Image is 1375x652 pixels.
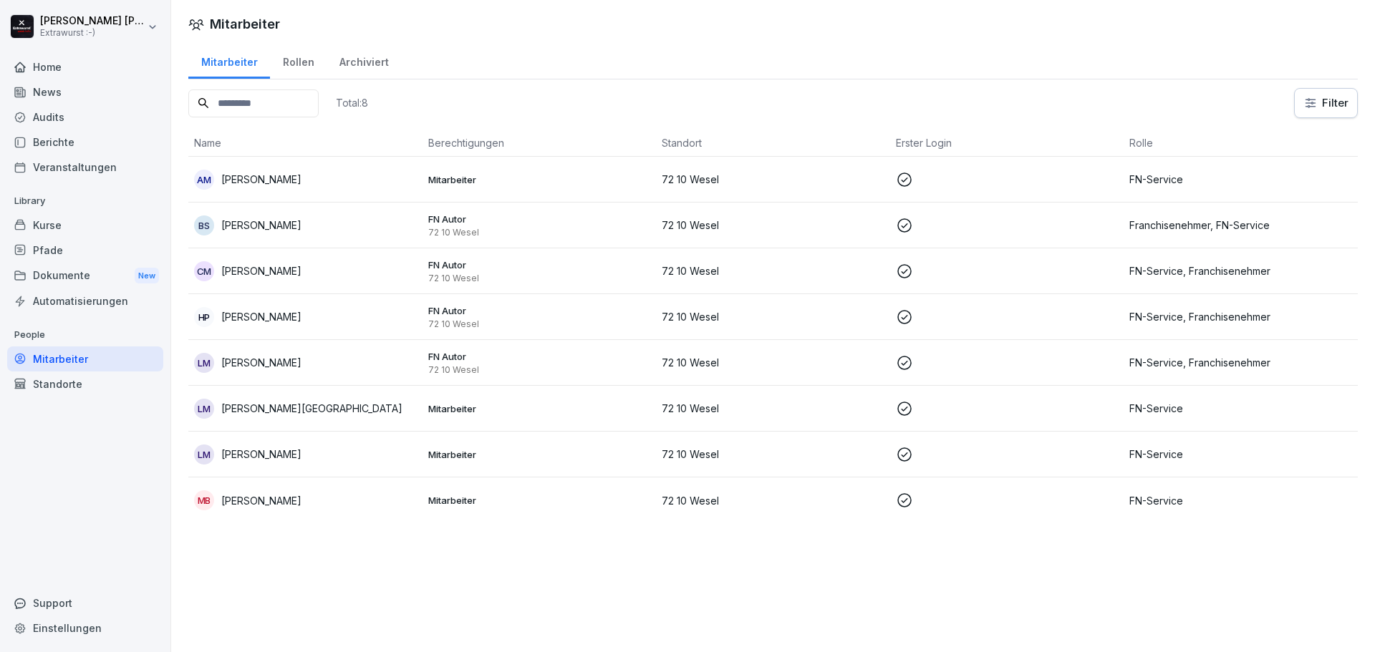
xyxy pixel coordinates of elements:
[194,307,214,327] div: HP
[662,172,884,187] p: 72 10 Wesel
[194,399,214,419] div: LM
[1129,493,1352,508] p: FN-Service
[662,447,884,462] p: 72 10 Wesel
[221,172,301,187] p: [PERSON_NAME]
[428,448,651,461] p: Mitarbeiter
[7,130,163,155] a: Berichte
[194,170,214,190] div: AM
[7,54,163,79] a: Home
[890,130,1124,157] th: Erster Login
[1129,401,1352,416] p: FN-Service
[188,42,270,79] a: Mitarbeiter
[7,590,163,615] div: Support
[270,42,327,79] a: Rollen
[1129,218,1352,233] p: Franchisenehmer, FN-Service
[7,238,163,263] a: Pfade
[7,615,163,641] a: Einstellungen
[428,350,651,363] p: FN Autor
[194,215,214,235] div: BS
[1129,355,1352,370] p: FN-Service, Franchisenehmer
[7,190,163,213] p: Library
[221,309,301,324] p: [PERSON_NAME]
[40,15,145,27] p: [PERSON_NAME] [PERSON_NAME]
[662,218,884,233] p: 72 10 Wesel
[135,268,159,284] div: New
[7,263,163,289] div: Dokumente
[428,213,651,225] p: FN Autor
[656,130,890,157] th: Standort
[1129,263,1352,278] p: FN-Service, Franchisenehmer
[194,261,214,281] div: CM
[221,263,301,278] p: [PERSON_NAME]
[1124,130,1358,157] th: Rolle
[662,263,884,278] p: 72 10 Wesel
[1129,447,1352,462] p: FN-Service
[428,173,651,186] p: Mitarbeiter
[428,364,651,376] p: 72 10 Wesel
[336,96,368,110] p: Total: 8
[1303,96,1349,110] div: Filter
[428,318,651,330] p: 72 10 Wesel
[188,130,423,157] th: Name
[423,130,657,157] th: Berechtigungen
[194,444,214,464] div: LM
[1129,309,1352,324] p: FN-Service, Franchisenehmer
[221,355,301,370] p: [PERSON_NAME]
[194,353,214,373] div: LM
[428,402,651,415] p: Mitarbeiter
[7,155,163,180] a: Veranstaltungen
[7,104,163,130] a: Audits
[428,494,651,507] p: Mitarbeiter
[662,493,884,508] p: 72 10 Wesel
[7,323,163,346] p: People
[428,258,651,271] p: FN Autor
[221,447,301,462] p: [PERSON_NAME]
[7,263,163,289] a: DokumenteNew
[428,227,651,238] p: 72 10 Wesel
[221,218,301,233] p: [PERSON_NAME]
[7,213,163,238] a: Kurse
[662,355,884,370] p: 72 10 Wesel
[1295,89,1357,117] button: Filter
[221,493,301,508] p: [PERSON_NAME]
[210,14,280,34] h1: Mitarbeiter
[7,288,163,313] a: Automatisierungen
[327,42,401,79] a: Archiviert
[662,401,884,416] p: 72 10 Wesel
[7,79,163,104] a: News
[662,309,884,324] p: 72 10 Wesel
[7,346,163,371] a: Mitarbeiter
[40,28,145,38] p: Extrawurst :-)
[1129,172,1352,187] p: FN-Service
[221,401,402,416] p: [PERSON_NAME][GEOGRAPHIC_DATA]
[428,273,651,284] p: 72 10 Wesel
[194,490,214,510] div: MB
[428,304,651,317] p: FN Autor
[7,371,163,396] a: Standorte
